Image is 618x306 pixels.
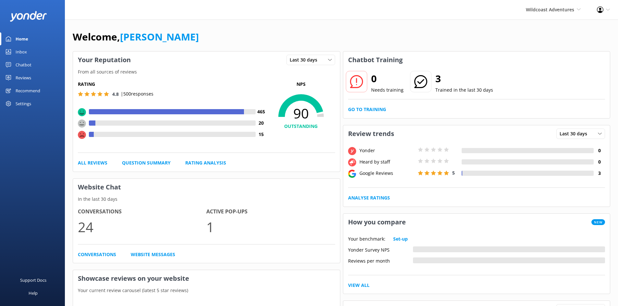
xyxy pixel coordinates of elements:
h4: Active Pop-ups [206,208,335,216]
a: View All [348,282,370,289]
h4: 0 [594,158,605,165]
span: Last 30 days [560,130,591,137]
p: From all sources of reviews [73,68,340,75]
h4: Conversations [78,208,206,216]
span: 4.8 [112,91,119,97]
h3: Review trends [343,125,399,142]
p: In the last 30 days [73,196,340,203]
h4: 0 [594,147,605,154]
p: Your benchmark: [348,235,385,243]
div: Reviews [16,71,31,84]
h2: 0 [371,71,404,86]
h3: Website Chat [73,179,340,196]
div: Reviews per month [348,257,413,263]
h4: 20 [256,119,267,127]
div: Settings [16,97,31,110]
p: 24 [78,216,206,238]
img: yonder-white-logo.png [10,11,47,22]
a: Website Messages [131,251,175,258]
p: Trained in the last 30 days [435,86,493,94]
a: Set-up [393,235,408,243]
a: All Reviews [78,159,107,166]
h4: OUTSTANDING [267,123,335,130]
h3: Your Reputation [73,51,136,68]
h3: How you compare [343,214,411,231]
h3: Showcase reviews on your website [73,270,340,287]
div: Yonder Survey NPS [348,246,413,252]
div: Recommend [16,84,40,97]
a: Analyse Ratings [348,194,390,201]
h4: 15 [256,131,267,138]
p: 1 [206,216,335,238]
span: 90 [267,105,335,121]
h5: Rating [78,81,267,88]
h2: 3 [435,71,493,86]
a: Question Summary [122,159,171,166]
a: Go to Training [348,106,386,113]
span: Wildcoast Adventures [526,6,574,13]
a: Rating Analysis [185,159,226,166]
p: | 500 responses [121,90,153,97]
div: Google Reviews [358,170,416,177]
h1: Welcome, [73,29,199,45]
p: Needs training [371,86,404,94]
div: Heard by staff [358,158,416,165]
div: Yonder [358,147,416,154]
div: Home [16,32,28,45]
h4: 465 [256,108,267,115]
a: Conversations [78,251,116,258]
div: Chatbot [16,58,31,71]
span: New [591,219,605,225]
span: 5 [452,170,455,176]
div: Support Docs [20,274,46,287]
div: Inbox [16,45,27,58]
div: Help [29,287,38,300]
p: NPS [267,81,335,88]
h3: Chatbot Training [343,51,407,68]
h4: 3 [594,170,605,177]
a: [PERSON_NAME] [120,30,199,43]
p: Your current review carousel (latest 5 star reviews) [73,287,340,294]
span: Last 30 days [290,56,321,63]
